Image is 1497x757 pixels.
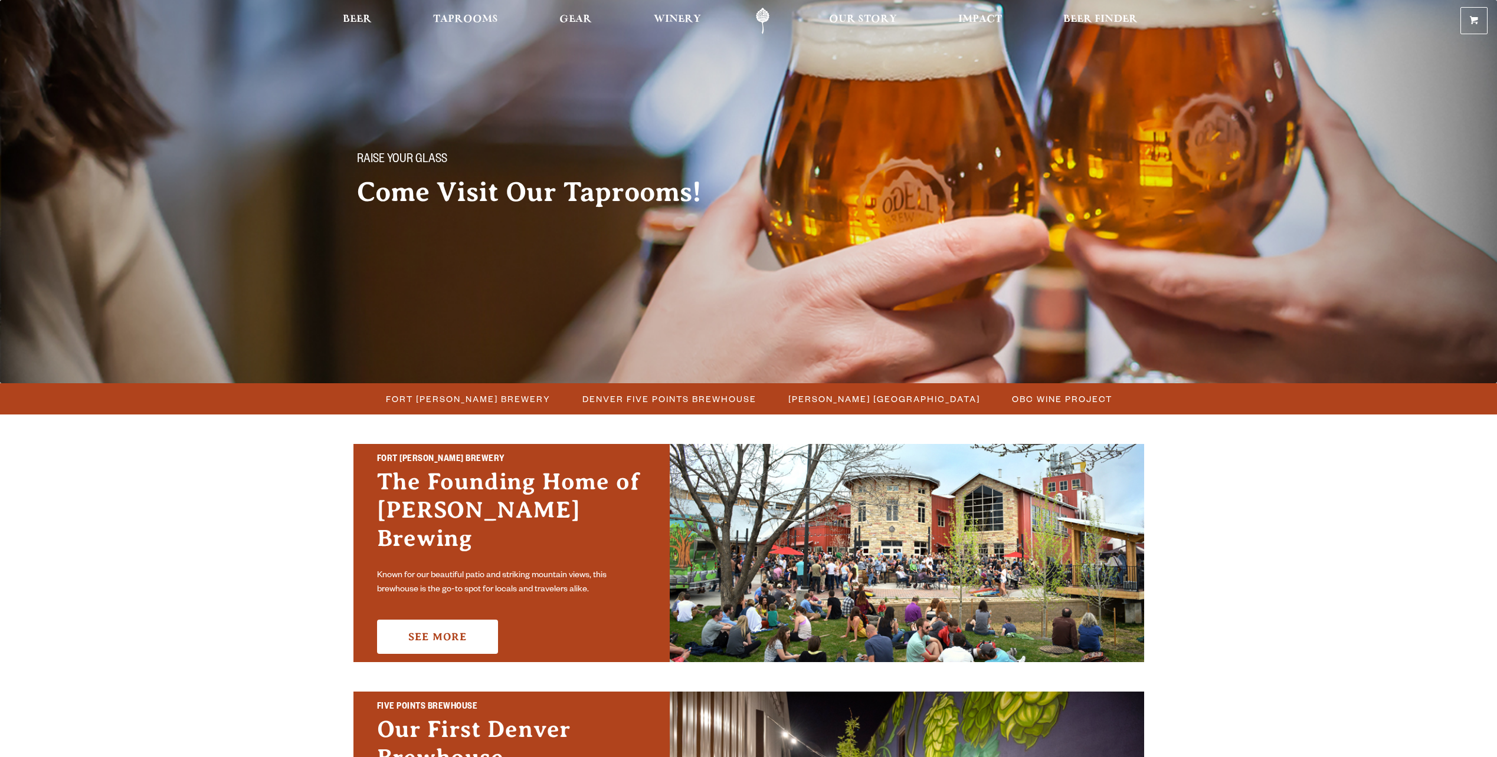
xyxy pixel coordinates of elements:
[343,15,372,24] span: Beer
[377,569,646,597] p: Known for our beautiful patio and striking mountain views, this brewhouse is the go-to spot for l...
[951,8,1010,34] a: Impact
[552,8,600,34] a: Gear
[654,15,701,24] span: Winery
[559,15,592,24] span: Gear
[377,620,498,654] a: See More
[829,15,897,24] span: Our Story
[575,390,762,407] a: Denver Five Points Brewhouse
[377,468,646,564] h3: The Founding Home of [PERSON_NAME] Brewing
[646,8,709,34] a: Winery
[1056,8,1145,34] a: Beer Finder
[357,177,725,207] h2: Come Visit Our Taprooms!
[788,390,980,407] span: [PERSON_NAME] [GEOGRAPHIC_DATA]
[377,452,646,468] h2: Fort [PERSON_NAME] Brewery
[741,8,785,34] a: Odell Home
[433,15,498,24] span: Taprooms
[335,8,379,34] a: Beer
[670,444,1144,662] img: Fort Collins Brewery & Taproom'
[425,8,506,34] a: Taprooms
[781,390,986,407] a: [PERSON_NAME] [GEOGRAPHIC_DATA]
[1012,390,1112,407] span: OBC Wine Project
[1005,390,1118,407] a: OBC Wine Project
[357,153,447,168] span: Raise your glass
[821,8,905,34] a: Our Story
[377,700,646,715] h2: Five Points Brewhouse
[386,390,551,407] span: Fort [PERSON_NAME] Brewery
[958,15,1002,24] span: Impact
[1063,15,1138,24] span: Beer Finder
[582,390,756,407] span: Denver Five Points Brewhouse
[379,390,556,407] a: Fort [PERSON_NAME] Brewery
